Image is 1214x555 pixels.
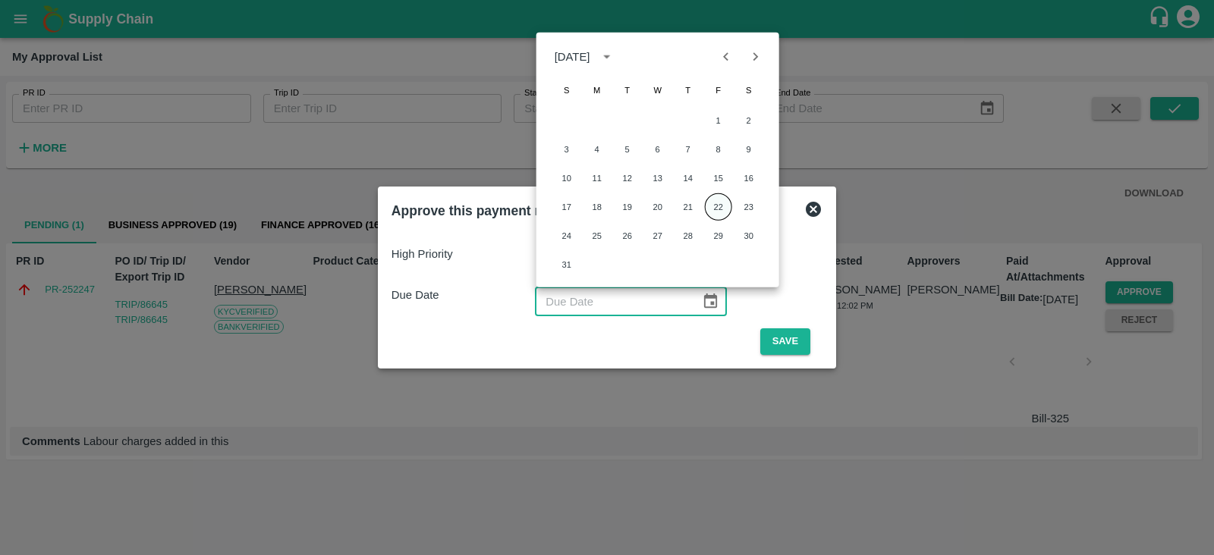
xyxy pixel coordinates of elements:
[741,42,769,71] button: Next month
[675,75,702,105] span: Thursday
[696,287,725,315] button: Choose date
[675,136,702,163] button: 7
[553,193,580,221] button: 17
[583,136,611,163] button: 4
[644,222,671,249] button: 27
[614,193,641,221] button: 19
[614,165,641,192] button: 12
[735,165,763,192] button: 16
[583,222,611,249] button: 25
[675,222,702,249] button: 28
[675,193,702,221] button: 21
[705,193,732,221] button: 22
[644,136,671,163] button: 6
[705,165,732,192] button: 15
[712,42,741,71] button: Previous month
[594,45,618,69] button: calendar view is open, switch to year view
[583,75,611,105] span: Monday
[553,222,580,249] button: 24
[553,136,580,163] button: 3
[705,222,732,249] button: 29
[644,75,671,105] span: Wednesday
[735,222,763,249] button: 30
[614,75,641,105] span: Tuesday
[553,251,580,278] button: 31
[735,75,763,105] span: Saturday
[705,75,732,105] span: Friday
[735,136,763,163] button: 9
[392,246,535,262] p: High Priority
[735,107,763,134] button: 2
[705,136,732,163] button: 8
[555,49,590,65] div: [DATE]
[583,165,611,192] button: 11
[760,328,810,355] button: Save
[392,287,535,303] p: Due Date
[583,193,611,221] button: 18
[735,193,763,221] button: 23
[535,287,690,315] input: Due Date
[675,165,702,192] button: 14
[705,107,732,134] button: 1
[553,165,580,192] button: 10
[553,75,580,105] span: Sunday
[614,136,641,163] button: 5
[644,165,671,192] button: 13
[392,203,583,218] b: Approve this payment request
[644,193,671,221] button: 20
[614,222,641,249] button: 26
